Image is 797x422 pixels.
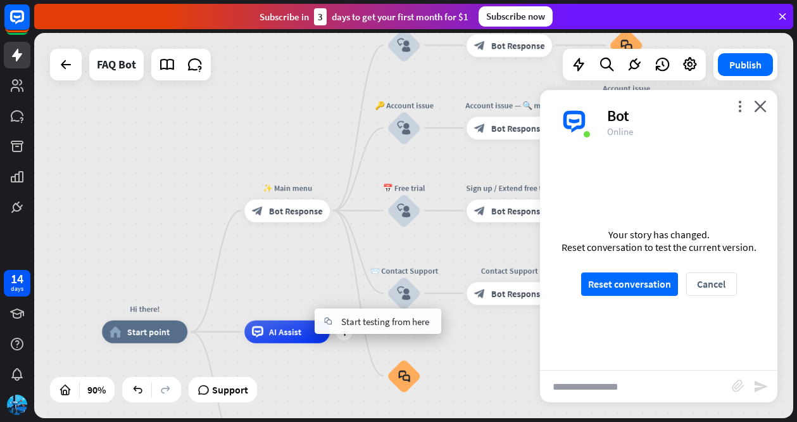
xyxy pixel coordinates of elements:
[321,317,335,325] i: chat
[601,82,652,105] div: Account issue FAQ
[11,285,23,293] div: days
[458,182,561,193] div: Sign up / Extend free trial
[94,304,196,315] div: Hi there!
[314,8,327,25] div: 3
[491,205,545,216] span: Bot Response
[110,326,122,338] i: home_2
[491,288,545,299] span: Bot Response
[620,39,632,51] i: block_faq
[370,99,438,111] div: 🔑 Account issue
[340,328,349,336] i: plus
[754,100,767,112] i: close
[97,49,136,80] div: FAQ Bot
[370,265,438,276] div: 📨 Contact Support
[252,205,263,216] i: block_bot_response
[479,6,553,27] div: Subscribe now
[734,100,746,112] i: more_vert
[397,121,411,135] i: block_user_input
[84,380,110,400] div: 90%
[11,273,23,285] div: 14
[269,326,301,338] span: AI Assist
[562,228,756,241] div: Your story has changed.
[474,205,486,216] i: block_bot_response
[491,39,545,51] span: Bot Response
[607,106,762,125] div: Bot
[491,122,545,134] span: Bot Response
[236,182,339,193] div: ✨ Main menu
[458,265,561,276] div: Contact Support
[686,272,737,296] button: Cancel
[269,205,323,216] span: Bot Response
[397,286,411,300] i: block_user_input
[127,326,170,338] span: Start point
[397,204,411,218] i: block_user_input
[458,99,561,111] div: Account issue — 🔍 menu
[398,369,410,382] i: block_faq
[397,39,411,53] i: block_user_input
[10,5,48,43] button: Open LiveChat chat widget
[474,39,486,51] i: block_bot_response
[260,8,468,25] div: Subscribe in days to get your first month for $1
[607,125,762,137] div: Online
[370,182,438,193] div: 📅 Free trial
[581,272,678,296] button: Reset conversation
[341,316,429,328] span: Start testing from here
[4,270,30,297] a: 14 days
[718,53,773,76] button: Publish
[562,241,756,253] div: Reset conversation to test the current version.
[753,379,769,394] i: send
[474,288,486,299] i: block_bot_response
[212,380,248,400] span: Support
[732,380,744,392] i: block_attachment
[474,122,486,134] i: block_bot_response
